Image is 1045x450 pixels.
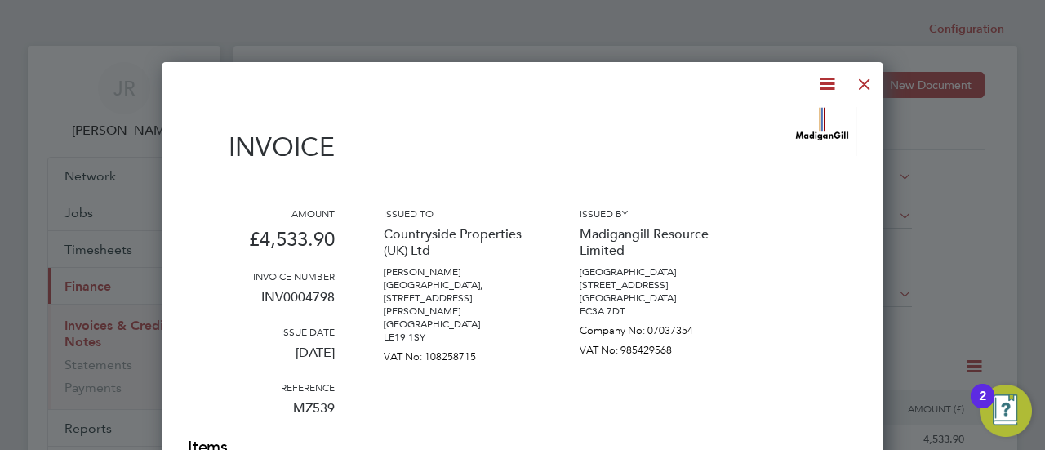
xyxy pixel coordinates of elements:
p: LE19 1SY [384,331,531,344]
h3: Amount [188,207,335,220]
p: Countryside Properties (UK) Ltd [384,220,531,265]
p: VAT No: 985429568 [580,337,727,357]
h3: Reference [188,381,335,394]
p: INV0004798 [188,283,335,325]
p: EC3A 7DT [580,305,727,318]
p: Company No: 07037354 [580,318,727,337]
p: VAT No: 108258715 [384,344,531,363]
p: [DATE] [188,338,335,381]
p: Madigangill Resource Limited [580,220,727,265]
h3: Issue date [188,325,335,338]
p: [GEOGRAPHIC_DATA] [580,292,727,305]
p: [GEOGRAPHIC_DATA] [580,265,727,278]
button: Open Resource Center, 2 new notifications [980,385,1032,437]
h3: Issued to [384,207,531,220]
h3: Invoice number [188,270,335,283]
p: £4,533.90 [188,220,335,270]
img: madigangill-logo-remittance.png [788,107,857,156]
div: 2 [979,396,986,417]
p: [PERSON_NAME][GEOGRAPHIC_DATA], [STREET_ADDRESS][PERSON_NAME] [384,265,531,318]
p: [GEOGRAPHIC_DATA] [384,318,531,331]
h1: Invoice [188,131,335,163]
h3: Issued by [580,207,727,220]
p: [STREET_ADDRESS] [580,278,727,292]
p: MZ539 [188,394,335,436]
